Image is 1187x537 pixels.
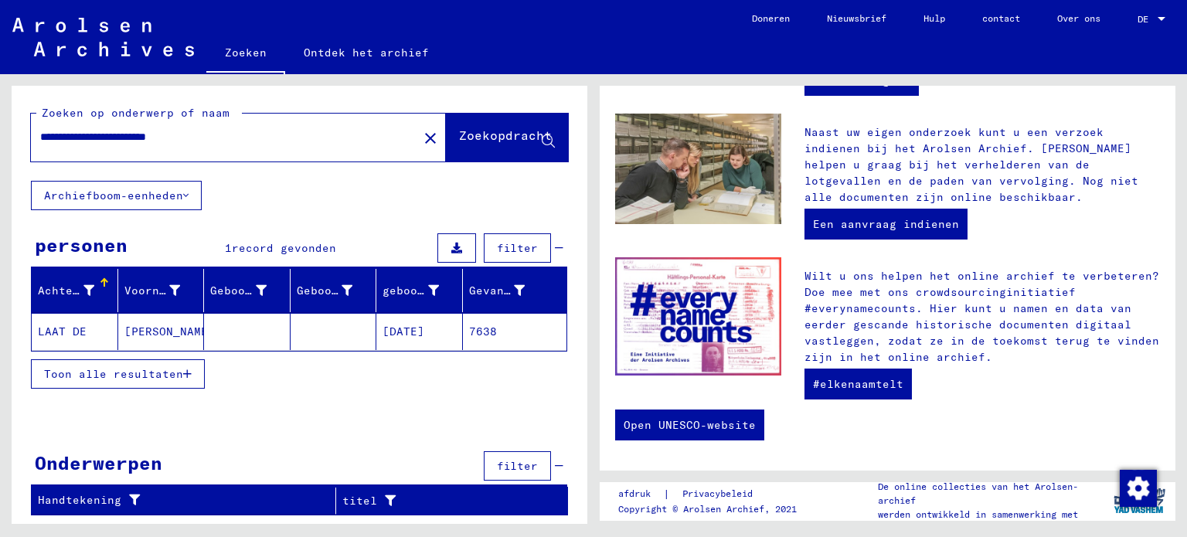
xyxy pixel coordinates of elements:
a: Open UNESCO-website [615,410,764,440]
font: [PERSON_NAME] [124,325,215,338]
button: Zoekopdracht [446,114,568,161]
font: Naar de e-gids [813,73,910,87]
font: afdruk [618,488,651,499]
img: inquiries.jpg [615,114,781,225]
button: filter [484,233,551,263]
div: Achternaam [38,278,117,303]
font: Handtekening [38,493,121,507]
font: Doneren [752,12,790,24]
div: Voornaam [124,278,204,303]
div: titel [342,488,549,513]
font: DE [1138,13,1148,25]
a: #elkenaamtelt [804,369,912,399]
font: Privacybeleid [682,488,753,499]
font: Onderwerpen [35,451,162,474]
font: 7638 [469,325,497,338]
font: Geboorte [297,284,352,297]
font: Zoeken op onderwerp of naam [42,106,230,120]
font: Geboortenaam [210,284,294,297]
img: Wijzigingstoestemming [1120,470,1157,507]
a: Zoeken [206,34,285,74]
font: 1 [225,241,232,255]
a: Privacybeleid [670,486,771,502]
font: Hulp [923,12,945,24]
font: werden ontwikkeld in samenwerking met [878,508,1078,520]
font: contact [982,12,1020,24]
font: Toon alle resultaten [44,367,183,381]
div: Gevangene # [469,278,549,303]
font: | [663,487,670,501]
font: Open UNESCO-website [624,418,756,432]
mat-header-cell: Geboorte [291,269,377,312]
font: Naast uw eigen onderzoek kunt u een verzoek indienen bij het Arolsen Archief. [PERSON_NAME] helpe... [804,125,1138,204]
font: Wilt u ons helpen het online archief te verbeteren? Doe mee met ons crowdsourcinginitiatief #ever... [804,269,1159,364]
div: Geboortenaam [210,278,290,303]
font: [DATE] [383,325,424,338]
img: Arolsen_neg.svg [12,18,194,56]
font: Achternaam [38,284,107,297]
font: Zoeken [225,46,267,59]
mat-header-cell: geboortedatum [376,269,463,312]
mat-icon: close [421,129,440,148]
font: record gevonden [232,241,336,255]
a: afdruk [618,486,663,502]
font: Nieuwsbrief [827,12,886,24]
div: Wijzigingstoestemming [1119,469,1156,506]
font: filter [497,459,538,473]
font: Gevangene # [469,284,546,297]
font: #elkenaamtelt [813,377,903,391]
mat-header-cell: Achternaam [32,269,118,312]
a: Ontdek het archief [285,34,447,71]
font: geboortedatum [383,284,473,297]
img: enc.jpg [615,257,781,376]
div: Handtekening [38,488,335,513]
div: Geboorte [297,278,376,303]
mat-header-cell: Geboortenaam [204,269,291,312]
button: Archiefboom-eenheden [31,181,202,210]
button: filter [484,451,551,481]
mat-header-cell: Voornaam [118,269,205,312]
font: personen [35,233,128,257]
mat-header-cell: Gevangene # [463,269,567,312]
font: Over ons [1057,12,1100,24]
button: Duidelijk [415,122,446,153]
font: filter [497,241,538,255]
button: Toon alle resultaten [31,359,205,389]
font: Copyright © Arolsen Archief, 2021 [618,503,797,515]
font: Archiefboom-eenheden [44,189,183,202]
font: titel [342,494,377,508]
font: Ontdek het archief [304,46,429,59]
font: LAAT DE [38,325,87,338]
a: Een aanvraag indienen [804,209,968,240]
div: geboortedatum [383,278,462,303]
font: Een aanvraag indienen [813,217,959,231]
font: Voornaam [124,284,180,297]
font: Zoekopdracht [459,127,552,143]
img: yv_logo.png [1110,481,1168,520]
